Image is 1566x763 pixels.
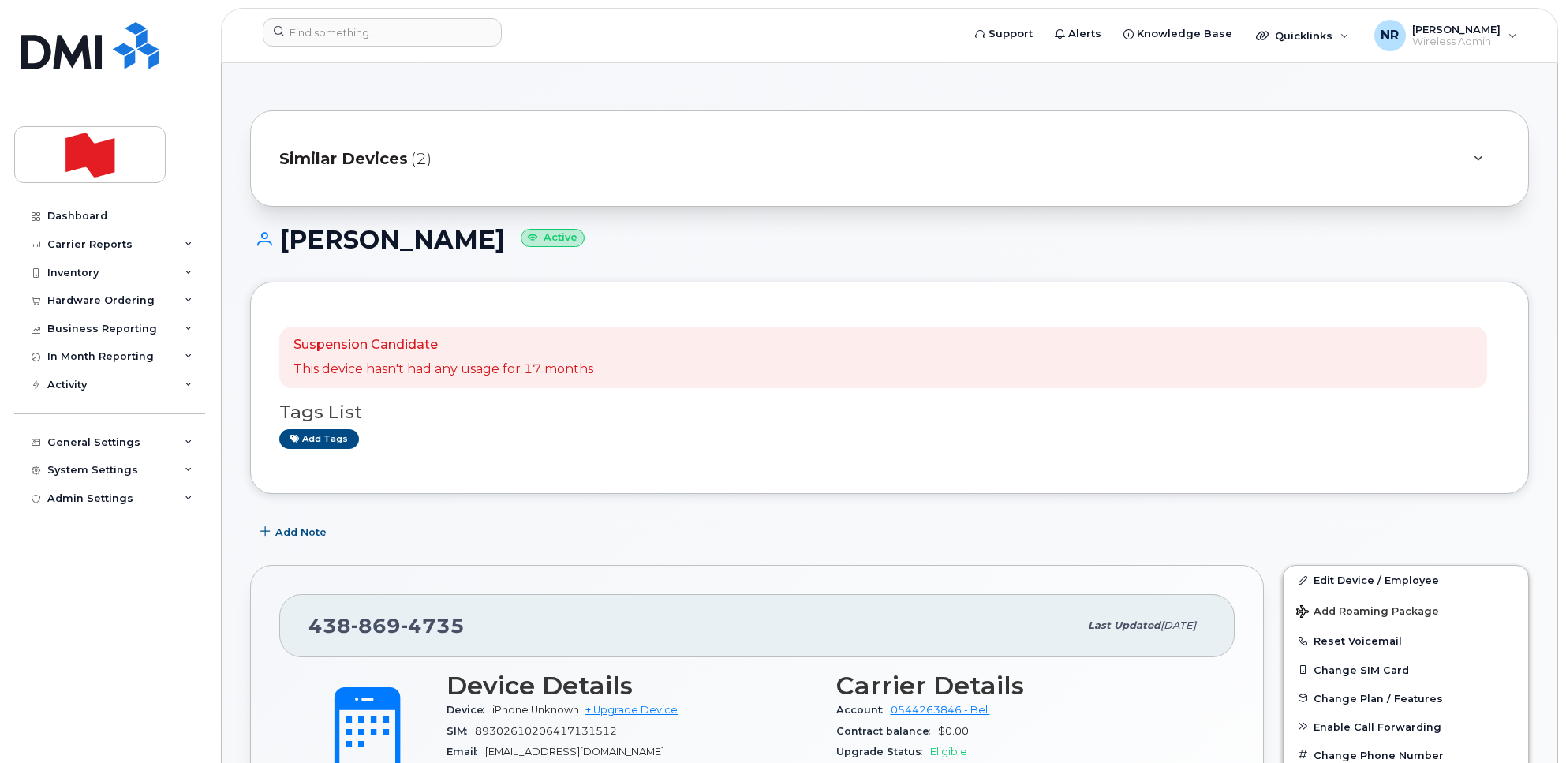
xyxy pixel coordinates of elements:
[836,704,891,716] span: Account
[475,725,617,737] span: 89302610206417131512
[250,226,1529,253] h1: [PERSON_NAME]
[250,518,340,546] button: Add Note
[836,746,930,757] span: Upgrade Status
[411,148,432,170] span: (2)
[891,704,990,716] a: 0544263846 - Bell
[447,725,475,737] span: SIM
[1284,626,1528,655] button: Reset Voicemail
[836,671,1207,700] h3: Carrier Details
[293,336,593,354] p: Suspension Candidate
[1296,605,1439,620] span: Add Roaming Package
[1284,594,1528,626] button: Add Roaming Package
[938,725,969,737] span: $0.00
[447,671,817,700] h3: Device Details
[447,746,485,757] span: Email
[447,704,492,716] span: Device
[279,402,1500,422] h3: Tags List
[1160,619,1196,631] span: [DATE]
[521,229,585,247] small: Active
[1088,619,1160,631] span: Last updated
[351,614,401,638] span: 869
[1314,720,1441,732] span: Enable Call Forwarding
[401,614,465,638] span: 4735
[293,361,593,379] p: This device hasn't had any usage for 17 months
[930,746,967,757] span: Eligible
[279,148,408,170] span: Similar Devices
[275,525,327,540] span: Add Note
[836,725,938,737] span: Contract balance
[1284,656,1528,684] button: Change SIM Card
[1314,692,1443,704] span: Change Plan / Features
[308,614,465,638] span: 438
[485,746,664,757] span: [EMAIL_ADDRESS][DOMAIN_NAME]
[279,429,359,449] a: Add tags
[492,704,579,716] span: iPhone Unknown
[1284,684,1528,713] button: Change Plan / Features
[1284,713,1528,741] button: Enable Call Forwarding
[1284,566,1528,594] a: Edit Device / Employee
[585,704,678,716] a: + Upgrade Device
